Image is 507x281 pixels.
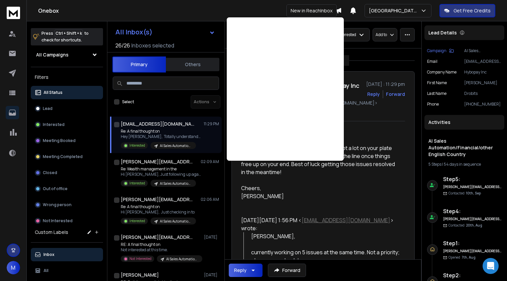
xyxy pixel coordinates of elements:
[55,29,83,37] span: Ctrl + Shift + k
[31,264,103,277] button: All
[428,161,441,167] span: 5 Steps
[31,182,103,195] button: Out of office
[427,48,454,53] button: Campaign
[31,118,103,131] button: Interested
[427,91,446,96] p: Last Name
[160,219,192,224] p: AI Sales Automation/Coaching/other English Country
[121,247,201,253] p: Not interested at this time.
[31,166,103,179] button: Closed
[427,102,439,107] p: Phone
[464,69,502,75] p: Hybopay Inc
[129,181,145,186] p: Interested
[443,207,502,215] h6: Step 4 :
[129,256,151,261] p: Not Interested
[466,223,482,228] span: 20th, Aug
[31,248,103,261] button: Inbox
[464,59,502,64] p: [EMAIL_ADDRESS][DOMAIN_NAME]
[268,264,306,277] button: Forward
[122,99,134,105] label: Select
[443,217,502,222] h6: [PERSON_NAME][EMAIL_ADDRESS][DOMAIN_NAME]
[121,204,196,209] p: Re: A final thought on
[464,48,502,53] p: AI Sales Automation/Financial/other English Country
[427,80,447,86] p: First Name
[160,181,192,186] p: AI Sales Automation/Financial/other English Country
[439,4,495,17] button: Get Free Credits
[241,184,400,192] div: Cheers,
[338,32,356,37] p: Interested
[443,184,502,189] h6: [PERSON_NAME][EMAIL_ADDRESS][DOMAIN_NAME]
[466,191,481,195] span: 10th, Sep
[166,57,219,72] button: Others
[43,138,76,143] p: Meeting Booked
[121,242,201,247] p: RE: A final thought on
[121,129,201,134] p: Re: A final thought on
[251,232,400,240] div: [PERSON_NAME],
[201,197,219,202] p: 02:06 AM
[201,159,219,164] p: 02:09 AM
[443,249,502,254] h6: [PERSON_NAME][EMAIL_ADDRESS][DOMAIN_NAME]
[41,30,89,43] p: Press to check for shortcuts.
[241,216,400,232] div: [DATE][DATE] 1:56 PM < > wrote:
[369,7,420,14] p: [GEOGRAPHIC_DATA]
[43,252,55,257] p: Inbox
[121,121,194,127] h1: [EMAIL_ADDRESS][DOMAIN_NAME]
[234,267,246,274] div: Reply
[428,162,500,167] div: |
[428,29,457,36] p: Lead Details
[7,261,20,274] button: M
[121,134,201,139] p: Hey [PERSON_NAME], Totally understand — sounds
[448,191,481,196] p: Contacted
[464,80,502,86] p: [PERSON_NAME]
[110,25,220,39] button: All Inbox(s)
[121,234,194,241] h1: [PERSON_NAME][EMAIL_ADDRESS][DOMAIN_NAME]
[43,170,57,175] p: Closed
[43,90,63,95] p: All Status
[366,81,405,88] p: [DATE] : 11:29 pm
[229,264,263,277] button: Reply
[286,4,337,17] div: New in ReachInbox
[444,161,481,167] span: 54 days in sequence
[38,7,335,15] h1: Onebox
[427,59,437,64] p: Email
[43,268,48,273] p: All
[166,257,198,262] p: AI Sales Automation/Coaching/other English Country
[115,29,153,35] h1: All Inbox(s)
[462,255,476,260] span: 7th, Aug
[204,121,219,127] p: 11:29 PM
[31,214,103,228] button: Not Interested
[31,73,103,82] h3: Filters
[43,202,72,207] p: Wrong person
[43,106,53,111] p: Lead
[483,258,499,274] div: Open Intercom Messenger
[35,229,68,236] h3: Custom Labels
[31,134,103,147] button: Meeting Booked
[129,219,145,224] p: Interested
[31,48,103,61] button: All Campaigns
[464,102,502,107] p: [PHONE_NUMBER]
[386,91,405,98] div: Forward
[31,102,103,115] button: Lead
[121,166,201,172] p: Re: Wealth management in the
[443,175,502,183] h6: Step 5 :
[31,86,103,99] button: All Status
[121,272,159,278] h1: [PERSON_NAME]
[427,48,446,53] p: Campaign
[160,143,192,148] p: AI Sales Automation/Financial/other English Country
[428,138,500,158] h1: AI Sales Automation/Financial/other English Country
[448,255,476,260] p: Opened
[453,7,491,14] p: Get Free Credits
[112,56,166,73] button: Primary
[129,143,145,148] p: Interested
[43,186,68,191] p: Out of office
[31,198,103,212] button: Wrong person
[121,209,196,215] p: Hi [PERSON_NAME], Just checking in to
[43,154,83,159] p: Meeting Completed
[131,41,174,49] h3: Inboxes selected
[427,69,457,75] p: Company Name
[204,272,219,278] p: [DATE]
[43,218,73,224] p: Not Interested
[448,223,482,228] p: Contacted
[367,91,380,98] button: Reply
